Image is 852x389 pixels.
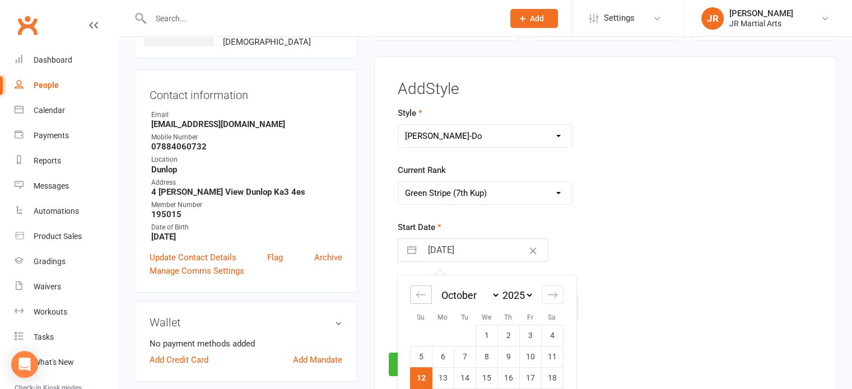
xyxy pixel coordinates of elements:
[541,346,563,368] td: Saturday, October 11, 2025
[398,106,422,120] label: Style
[15,123,118,148] a: Payments
[510,9,558,28] button: Add
[34,282,61,291] div: Waivers
[34,332,54,341] div: Tasks
[15,48,118,73] a: Dashboard
[15,199,118,224] a: Automations
[417,313,425,321] small: Su
[432,368,454,389] td: Monday, October 13, 2025
[454,346,476,368] td: Tuesday, October 7, 2025
[151,232,342,242] strong: [DATE]
[34,55,72,64] div: Dashboard
[150,264,244,278] a: Manage Comms Settings
[497,346,519,368] td: Thursday, October 9, 2025
[454,368,476,389] td: Tuesday, October 14, 2025
[15,174,118,199] a: Messages
[293,353,342,367] a: Add Mandate
[398,163,446,177] label: Current Rank
[151,177,342,188] div: Address
[314,251,342,264] a: Archive
[11,351,38,378] div: Open Intercom Messenger
[437,313,448,321] small: Mo
[15,249,118,274] a: Gradings
[151,187,342,197] strong: 4 [PERSON_NAME] View Dunlop Ka3 4es
[34,257,66,266] div: Gradings
[476,325,497,346] td: Wednesday, October 1, 2025
[519,368,541,389] td: Friday, October 17, 2025
[13,11,41,39] a: Clubworx
[151,222,342,233] div: Date of Birth
[15,224,118,249] a: Product Sales
[432,346,454,368] td: Monday, October 6, 2025
[150,337,342,350] li: No payment methods added
[34,358,74,367] div: What's New
[147,11,496,26] input: Search...
[398,81,813,98] h3: Add Style
[604,6,635,31] span: Settings
[15,350,118,375] a: What's New
[151,200,342,210] div: Member Number
[476,346,497,368] td: Wednesday, October 8, 2025
[482,313,491,321] small: We
[15,148,118,174] a: Reports
[34,106,65,115] div: Calendar
[34,81,59,90] div: People
[34,232,82,241] div: Product Sales
[548,313,556,321] small: Sa
[422,239,548,261] input: Select Start Date
[151,110,342,120] div: Email
[150,251,236,264] a: Update Contact Details
[15,299,118,325] a: Workouts
[701,7,724,30] div: JR
[151,165,342,175] strong: Dunlop
[150,85,342,101] h3: Contact information
[519,325,541,346] td: Friday, October 3, 2025
[541,368,563,389] td: Saturday, October 18, 2025
[267,251,283,264] a: Flag
[410,346,432,368] td: Sunday, October 5, 2025
[497,325,519,346] td: Thursday, October 2, 2025
[527,313,533,321] small: Fr
[410,368,432,389] td: Selected. Sunday, October 12, 2025
[34,181,69,190] div: Messages
[150,316,342,329] h3: Wallet
[151,132,342,143] div: Mobile Number
[530,14,544,23] span: Add
[151,154,342,165] div: Location
[150,353,208,367] a: Add Credit Card
[151,119,342,129] strong: [EMAIL_ADDRESS][DOMAIN_NAME]
[389,353,441,376] button: Save
[151,142,342,152] strong: 07884060732
[523,240,543,261] button: Clear Date
[461,313,468,321] small: Tu
[541,325,563,346] td: Saturday, October 4, 2025
[34,207,79,215] div: Automations
[729,8,793,18] div: [PERSON_NAME]
[398,221,441,234] label: Start Date
[15,325,118,350] a: Tasks
[223,37,311,47] span: [DEMOGRAPHIC_DATA]
[542,285,564,304] div: Move forward to switch to the next month.
[504,313,512,321] small: Th
[410,285,432,304] div: Move backward to switch to the previous month.
[15,274,118,299] a: Waivers
[476,368,497,389] td: Wednesday, October 15, 2025
[15,98,118,123] a: Calendar
[729,18,793,29] div: JR Martial Arts
[34,131,69,140] div: Payments
[15,73,118,98] a: People
[34,307,67,316] div: Workouts
[497,368,519,389] td: Thursday, October 16, 2025
[151,209,342,219] strong: 195015
[34,156,61,165] div: Reports
[519,346,541,368] td: Friday, October 10, 2025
